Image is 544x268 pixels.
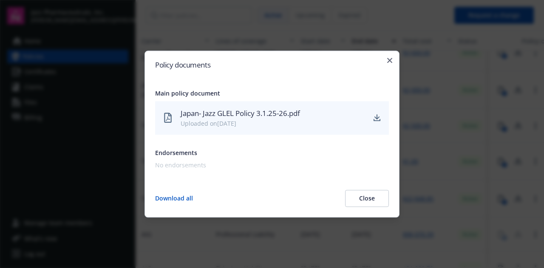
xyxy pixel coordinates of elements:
button: Close [345,190,389,207]
div: Japan- Jazz GLEL Policy 3.1.25-26.pdf [181,108,365,119]
div: No endorsements [155,161,385,169]
button: Download all [155,190,193,207]
a: download [372,113,382,123]
h2: Policy documents [155,61,389,68]
div: Main policy document [155,89,389,98]
div: Uploaded on [DATE] [181,119,365,128]
div: Endorsements [155,148,389,157]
